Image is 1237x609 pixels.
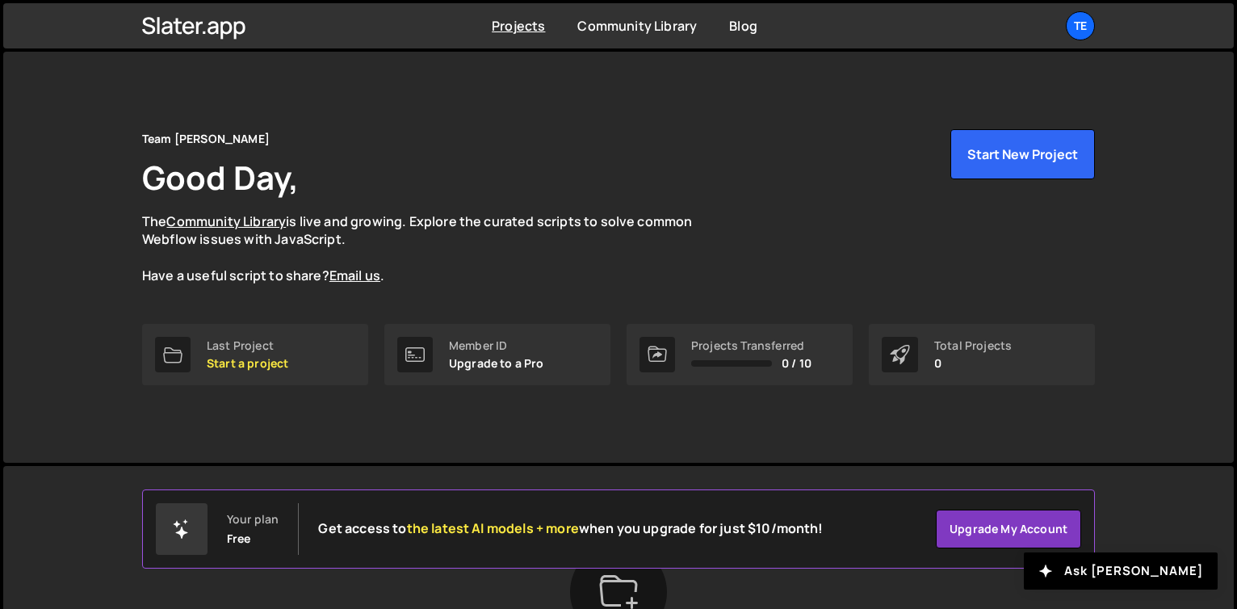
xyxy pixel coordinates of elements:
span: the latest AI models + more [407,519,579,537]
p: The is live and growing. Explore the curated scripts to solve common Webflow issues with JavaScri... [142,212,723,285]
a: Email us [329,267,380,284]
a: Te [1066,11,1095,40]
span: 0 / 10 [782,357,811,370]
div: Your plan [227,513,279,526]
button: Ask [PERSON_NAME] [1024,552,1218,590]
div: Member ID [449,339,544,352]
a: Projects [492,17,545,35]
a: Last Project Start a project [142,324,368,385]
p: 0 [934,357,1012,370]
a: Blog [729,17,757,35]
button: Start New Project [950,129,1095,179]
h1: Good Day, [142,155,299,199]
div: Total Projects [934,339,1012,352]
h2: Get access to when you upgrade for just $10/month! [318,521,823,536]
a: Community Library [577,17,697,35]
div: Last Project [207,339,288,352]
div: Free [227,532,251,545]
p: Start a project [207,357,288,370]
div: Projects Transferred [691,339,811,352]
a: Community Library [166,212,286,230]
div: Team [PERSON_NAME] [142,129,270,149]
p: Upgrade to a Pro [449,357,544,370]
a: Upgrade my account [936,510,1081,548]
